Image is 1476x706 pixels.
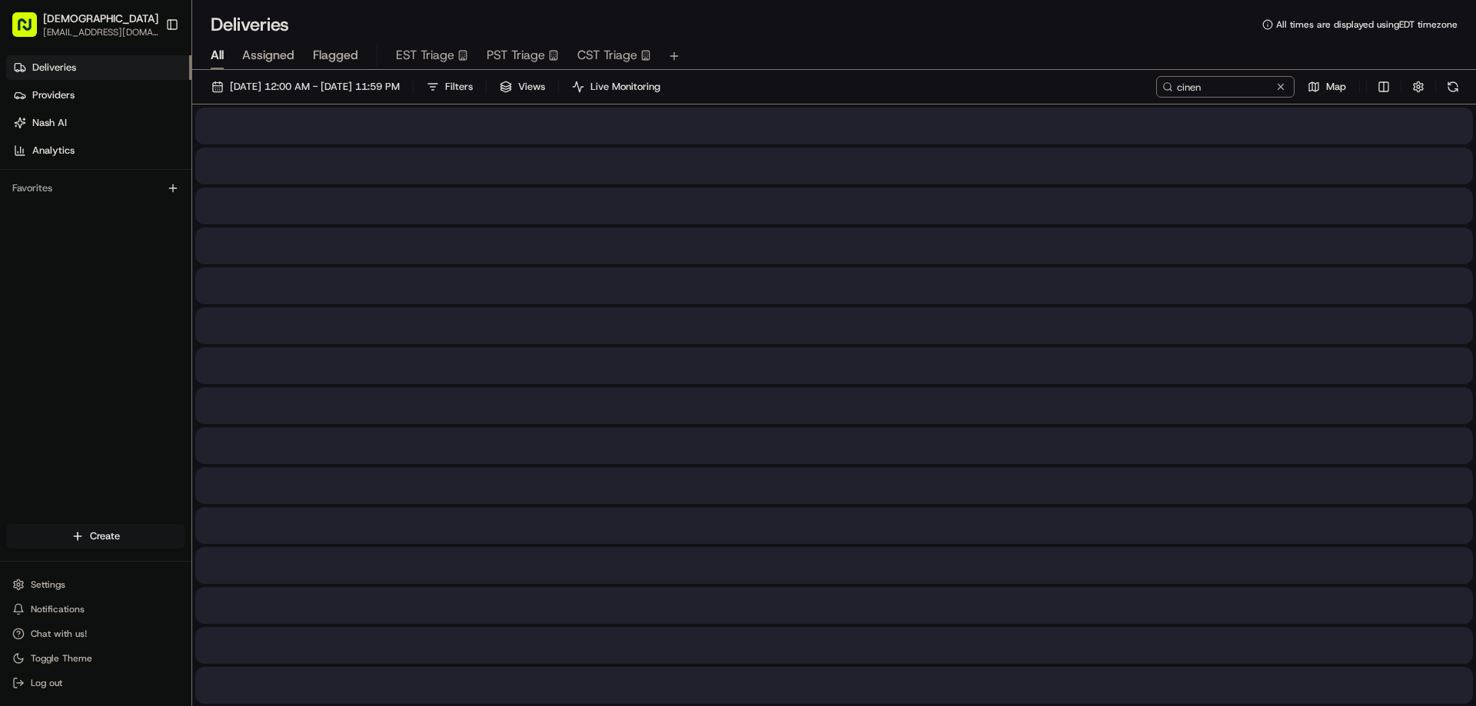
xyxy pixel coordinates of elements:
span: Views [518,80,545,94]
div: 📗 [15,223,28,235]
span: Deliveries [32,61,76,75]
a: Powered byPylon [108,258,186,270]
div: Start new chat [52,146,252,161]
button: Start new chat [261,151,280,169]
span: Analytics [32,144,75,157]
button: Map [1301,76,1353,98]
span: Create [90,529,120,543]
button: Chat with us! [6,623,185,645]
button: Log out [6,672,185,694]
span: Chat with us! [31,628,87,640]
button: Views [493,76,552,98]
img: 1736555255976-a54dd68f-1ca7-489b-9aae-adbdc363a1c4 [15,146,43,174]
h1: Deliveries [211,12,289,37]
span: Settings [31,578,65,591]
button: Notifications [6,598,185,620]
span: All times are displayed using EDT timezone [1276,18,1458,31]
a: Analytics [6,138,191,163]
span: Live Monitoring [590,80,660,94]
span: CST Triage [577,46,637,65]
div: 💻 [130,223,142,235]
span: [DATE] 12:00 AM - [DATE] 11:59 PM [230,80,400,94]
button: [DATE] 12:00 AM - [DATE] 11:59 PM [204,76,407,98]
button: [DEMOGRAPHIC_DATA][EMAIL_ADDRESS][DOMAIN_NAME] [6,6,159,43]
div: We're available if you need us! [52,161,194,174]
span: Assigned [242,46,294,65]
a: Providers [6,83,191,108]
span: API Documentation [145,221,247,237]
a: Nash AI [6,111,191,135]
span: Flagged [313,46,358,65]
span: Map [1326,80,1346,94]
input: Type to search [1156,76,1295,98]
button: Toggle Theme [6,648,185,669]
span: Filters [445,80,473,94]
div: Favorites [6,176,185,201]
img: Nash [15,15,46,46]
button: Create [6,524,185,549]
input: Clear [40,99,254,115]
a: 📗Knowledge Base [9,215,124,243]
span: Knowledge Base [31,221,118,237]
span: Notifications [31,603,85,615]
button: Live Monitoring [565,76,667,98]
button: Settings [6,574,185,595]
span: Log out [31,677,62,689]
button: Refresh [1442,76,1464,98]
button: [DEMOGRAPHIC_DATA] [43,11,158,26]
p: Welcome 👋 [15,61,280,86]
span: Toggle Theme [31,652,92,665]
a: 💻API Documentation [124,215,253,243]
span: Providers [32,88,75,102]
button: [EMAIL_ADDRESS][DOMAIN_NAME] [43,26,158,38]
span: All [211,46,224,65]
span: PST Triage [487,46,545,65]
span: Pylon [153,259,186,270]
a: Deliveries [6,55,191,80]
span: EST Triage [396,46,454,65]
button: Filters [420,76,480,98]
span: Nash AI [32,116,67,130]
